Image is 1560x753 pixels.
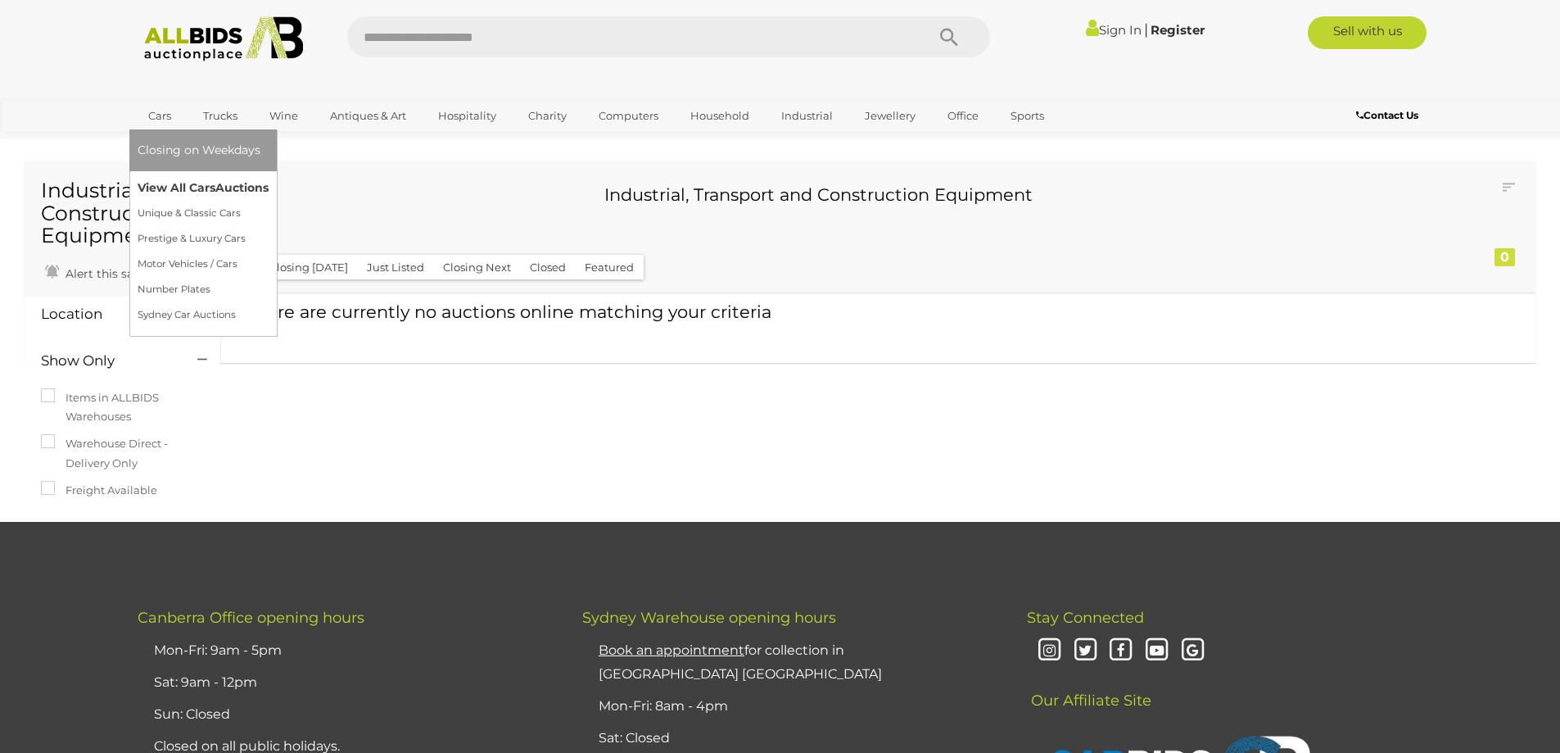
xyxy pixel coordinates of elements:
i: Instagram [1035,637,1064,665]
a: Industrial [771,102,843,129]
span: | [1144,20,1148,39]
button: Closed [520,255,576,280]
a: Sports [1000,102,1055,129]
a: Office [937,102,989,129]
h1: Industrial and Construction Equipment [41,179,204,247]
a: Trucks [192,102,248,129]
a: Sign In [1086,22,1142,38]
i: Youtube [1142,637,1171,665]
label: Items in ALLBIDS Warehouses [41,388,204,427]
a: Sell with us [1308,16,1427,49]
li: Mon-Fri: 8am - 4pm [595,691,986,723]
h4: Show Only [41,353,173,369]
a: Cars [138,102,182,129]
label: Freight Available [41,481,157,500]
i: Google [1178,637,1207,665]
button: Closing [DATE] [260,255,358,280]
label: Warehouse Direct - Delivery Only [41,434,204,473]
b: Contact Us [1356,109,1418,121]
i: Facebook [1106,637,1135,665]
button: Closing Next [433,255,521,280]
u: Book an appointment [599,642,744,658]
a: Antiques & Art [319,102,417,129]
span: Canberra Office opening hours [138,609,364,627]
a: Contact Us [1356,107,1422,125]
a: Alert this sale [41,260,147,284]
img: Allbids.com.au [135,16,313,61]
a: Hospitality [427,102,507,129]
a: Register [1151,22,1205,38]
a: Book an appointmentfor collection in [GEOGRAPHIC_DATA] [GEOGRAPHIC_DATA] [599,642,882,682]
span: Alert this sale [61,266,143,281]
a: Computers [588,102,669,129]
span: There are currently no auctions online matching your criteria [246,302,771,322]
a: Charity [518,102,577,129]
a: Jewellery [854,102,926,129]
a: Wine [259,102,309,129]
span: Stay Connected [1027,609,1144,627]
h4: Location [41,306,173,322]
button: Just Listed [357,255,434,280]
li: Mon-Fri: 9am - 5pm [150,635,541,667]
div: 0 [1494,248,1515,266]
span: Our Affiliate Site [1027,667,1151,710]
span: Sydney Warehouse opening hours [582,609,836,627]
button: Search [908,16,990,57]
h3: Industrial, Transport and Construction Equipment [250,185,1387,204]
li: Sat: 9am - 12pm [150,667,541,699]
li: Sun: Closed [150,699,541,731]
i: Twitter [1071,637,1100,665]
button: Featured [575,255,644,280]
a: Household [680,102,760,129]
